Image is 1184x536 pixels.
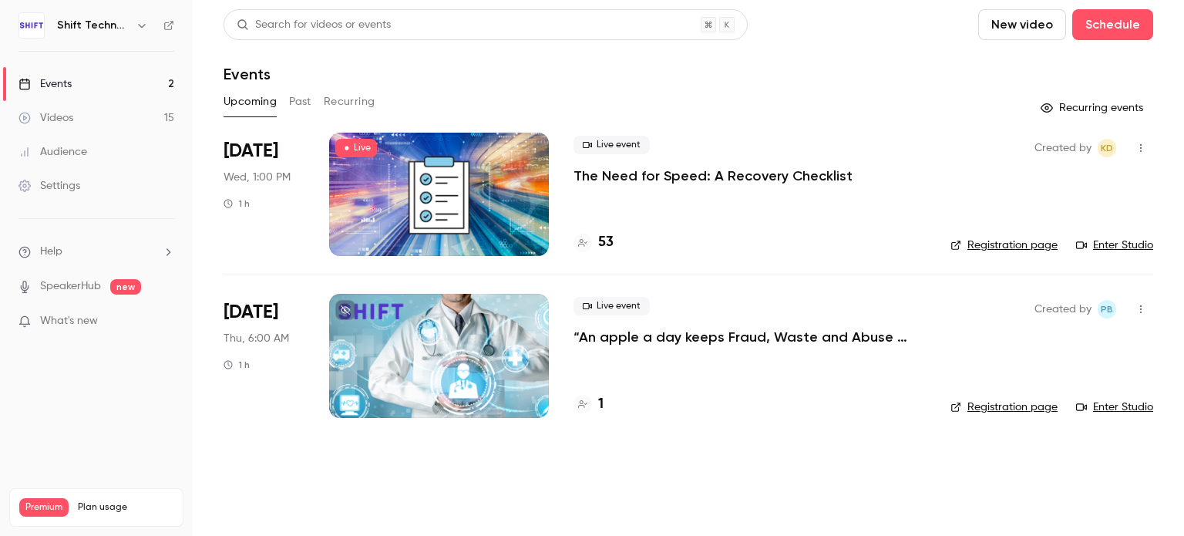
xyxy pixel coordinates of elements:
[18,244,174,260] li: help-dropdown-opener
[19,13,44,38] img: Shift Technology
[1072,9,1153,40] button: Schedule
[224,170,291,185] span: Wed, 1:00 PM
[573,394,604,415] a: 1
[1101,300,1113,319] span: PB
[1034,300,1091,319] span: Created by
[237,17,391,33] div: Search for videos or events
[573,328,926,346] a: “An apple a day keeps Fraud, Waste and Abuse away”: How advanced technologies prevent errors, abu...
[18,110,73,126] div: Videos
[156,315,174,329] iframe: Noticeable Trigger
[1101,139,1113,157] span: KD
[224,197,250,210] div: 1 h
[224,359,250,371] div: 1 h
[224,133,304,256] div: Oct 8 Wed, 1:00 PM (America/New York)
[57,18,129,33] h6: Shift Technology
[1034,139,1091,157] span: Created by
[324,89,375,114] button: Recurring
[224,89,277,114] button: Upcoming
[19,498,69,517] span: Premium
[110,279,141,295] span: new
[40,278,101,295] a: SpeakerHub
[1076,238,1153,253] a: Enter Studio
[950,238,1058,253] a: Registration page
[18,178,80,194] div: Settings
[224,139,278,163] span: [DATE]
[1034,96,1153,120] button: Recurring events
[78,501,173,514] span: Plan usage
[289,89,311,114] button: Past
[40,313,98,329] span: What's new
[573,136,650,154] span: Live event
[950,399,1058,415] a: Registration page
[335,139,377,157] span: Live
[18,144,87,160] div: Audience
[224,65,271,83] h1: Events
[573,297,650,315] span: Live event
[573,167,853,185] a: The Need for Speed: A Recovery Checklist
[224,331,289,346] span: Thu, 6:00 AM
[40,244,62,260] span: Help
[18,76,72,92] div: Events
[598,394,604,415] h4: 1
[978,9,1066,40] button: New video
[224,294,304,417] div: Nov 13 Thu, 12:00 PM (Europe/Paris)
[598,232,614,253] h4: 53
[1098,300,1116,319] span: Pauline Babouhot
[573,232,614,253] a: 53
[1098,139,1116,157] span: Kristen DeLuca
[1076,399,1153,415] a: Enter Studio
[224,300,278,325] span: [DATE]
